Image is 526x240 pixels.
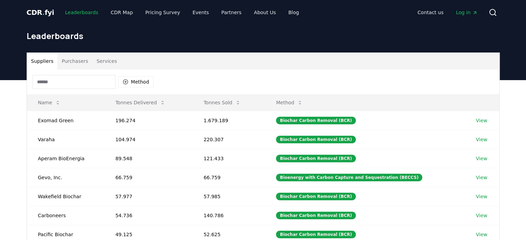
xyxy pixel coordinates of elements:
a: View [476,212,487,219]
button: Suppliers [27,53,58,69]
a: View [476,231,487,238]
td: 196.274 [104,111,193,130]
a: View [476,136,487,143]
a: View [476,193,487,200]
td: 104.974 [104,130,193,149]
td: 1.679.189 [193,111,265,130]
td: Varaha [27,130,104,149]
nav: Main [59,6,304,19]
a: Contact us [412,6,449,19]
button: Services [92,53,121,69]
div: Biochar Carbon Removal (BCR) [276,231,356,238]
button: Tonnes Sold [198,96,246,109]
button: Method [118,76,154,87]
td: 54.736 [104,206,193,225]
span: . [42,8,45,17]
td: Exomad Green [27,111,104,130]
span: Log in [456,9,477,16]
td: Aperam BioEnergia [27,149,104,168]
a: CDR Map [105,6,138,19]
a: Pricing Survey [140,6,185,19]
a: About Us [248,6,281,19]
td: 121.433 [193,149,265,168]
td: 57.985 [193,187,265,206]
a: Log in [450,6,483,19]
div: Biochar Carbon Removal (BCR) [276,117,356,124]
nav: Main [412,6,483,19]
div: Biochar Carbon Removal (BCR) [276,136,356,143]
a: Partners [216,6,247,19]
td: Carboneers [27,206,104,225]
td: Wakefield Biochar [27,187,104,206]
span: CDR fyi [27,8,54,17]
h1: Leaderboards [27,30,500,41]
td: 220.307 [193,130,265,149]
a: CDR.fyi [27,8,54,17]
button: Name [33,96,66,109]
td: 66.759 [193,168,265,187]
button: Purchasers [57,53,92,69]
td: 89.548 [104,149,193,168]
td: 66.759 [104,168,193,187]
td: 57.977 [104,187,193,206]
div: Biochar Carbon Removal (BCR) [276,212,356,219]
a: Leaderboards [59,6,104,19]
a: View [476,155,487,162]
td: 140.786 [193,206,265,225]
td: Gevo, Inc. [27,168,104,187]
a: Events [187,6,214,19]
button: Tonnes Delivered [110,96,171,109]
a: Blog [283,6,305,19]
a: View [476,174,487,181]
div: Biochar Carbon Removal (BCR) [276,155,356,162]
a: View [476,117,487,124]
div: Biochar Carbon Removal (BCR) [276,193,356,200]
div: Bioenergy with Carbon Capture and Sequestration (BECCS) [276,174,422,181]
button: Method [270,96,308,109]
